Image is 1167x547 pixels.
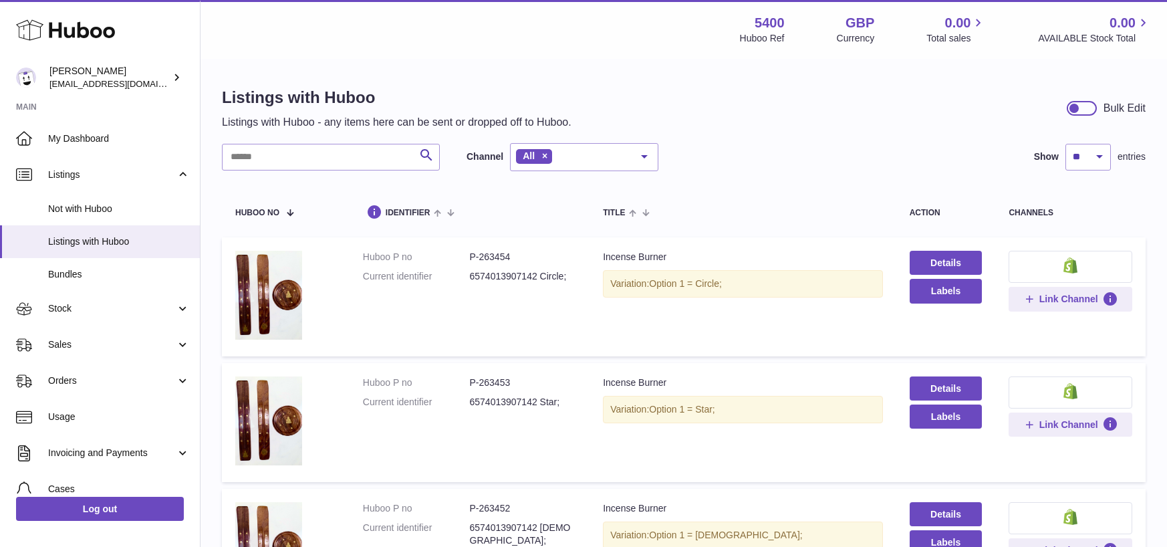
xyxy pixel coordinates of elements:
div: Bulk Edit [1104,101,1146,116]
span: Stock [48,302,176,315]
dt: Current identifier [363,396,470,409]
span: 0.00 [1110,14,1136,32]
dd: P-263452 [470,502,577,515]
dd: 6574013907142 Circle; [470,270,577,283]
div: Incense Burner [603,376,883,389]
a: 0.00 AVAILABLE Stock Total [1038,14,1151,45]
span: Option 1 = Star; [649,404,715,415]
div: Incense Burner [603,502,883,515]
a: Details [910,502,983,526]
span: Listings with Huboo [48,235,190,248]
span: Bundles [48,268,190,281]
a: Details [910,376,983,401]
span: Invoicing and Payments [48,447,176,459]
span: 0.00 [945,14,971,32]
button: Labels [910,279,983,303]
span: title [603,209,625,217]
dt: Huboo P no [363,376,470,389]
button: Labels [910,405,983,429]
span: Sales [48,338,176,351]
span: Listings [48,169,176,181]
img: shopify-small.png [1063,509,1077,525]
span: My Dashboard [48,132,190,145]
strong: 5400 [755,14,785,32]
dd: P-263453 [470,376,577,389]
span: Option 1 = [DEMOGRAPHIC_DATA]; [649,530,802,540]
dt: Current identifier [363,522,470,547]
span: Usage [48,411,190,423]
span: All [523,150,535,161]
div: Huboo Ref [740,32,785,45]
div: [PERSON_NAME] [49,65,170,90]
span: entries [1118,150,1146,163]
img: shopify-small.png [1063,383,1077,399]
label: Show [1034,150,1059,163]
span: Not with Huboo [48,203,190,215]
div: Variation: [603,270,883,298]
div: Currency [837,32,875,45]
span: Link Channel [1039,419,1098,431]
div: action [910,209,983,217]
dd: 6574013907142 [DEMOGRAPHIC_DATA]; [470,522,577,547]
span: Huboo no [235,209,279,217]
dt: Current identifier [363,270,470,283]
span: Orders [48,374,176,387]
dd: 6574013907142 Star; [470,396,577,409]
h1: Listings with Huboo [222,87,571,108]
p: Listings with Huboo - any items here can be sent or dropped off to Huboo. [222,115,571,130]
span: Link Channel [1039,293,1098,305]
span: [EMAIL_ADDRESS][DOMAIN_NAME] [49,78,197,89]
a: Log out [16,497,184,521]
span: Option 1 = Circle; [649,278,722,289]
a: 0.00 Total sales [926,14,986,45]
a: Details [910,251,983,275]
span: Cases [48,483,190,496]
img: shopify-small.png [1063,257,1077,273]
img: Incense Burner [235,376,302,465]
img: Incense Burner [235,251,302,340]
button: Link Channel [1009,413,1132,437]
img: internalAdmin-5400@internal.huboo.com [16,68,36,88]
span: AVAILABLE Stock Total [1038,32,1151,45]
button: Link Channel [1009,287,1132,311]
dd: P-263454 [470,251,577,263]
dt: Huboo P no [363,502,470,515]
label: Channel [467,150,503,163]
div: Incense Burner [603,251,883,263]
dt: Huboo P no [363,251,470,263]
span: Total sales [926,32,986,45]
span: identifier [386,209,430,217]
div: channels [1009,209,1132,217]
strong: GBP [846,14,874,32]
div: Variation: [603,396,883,423]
